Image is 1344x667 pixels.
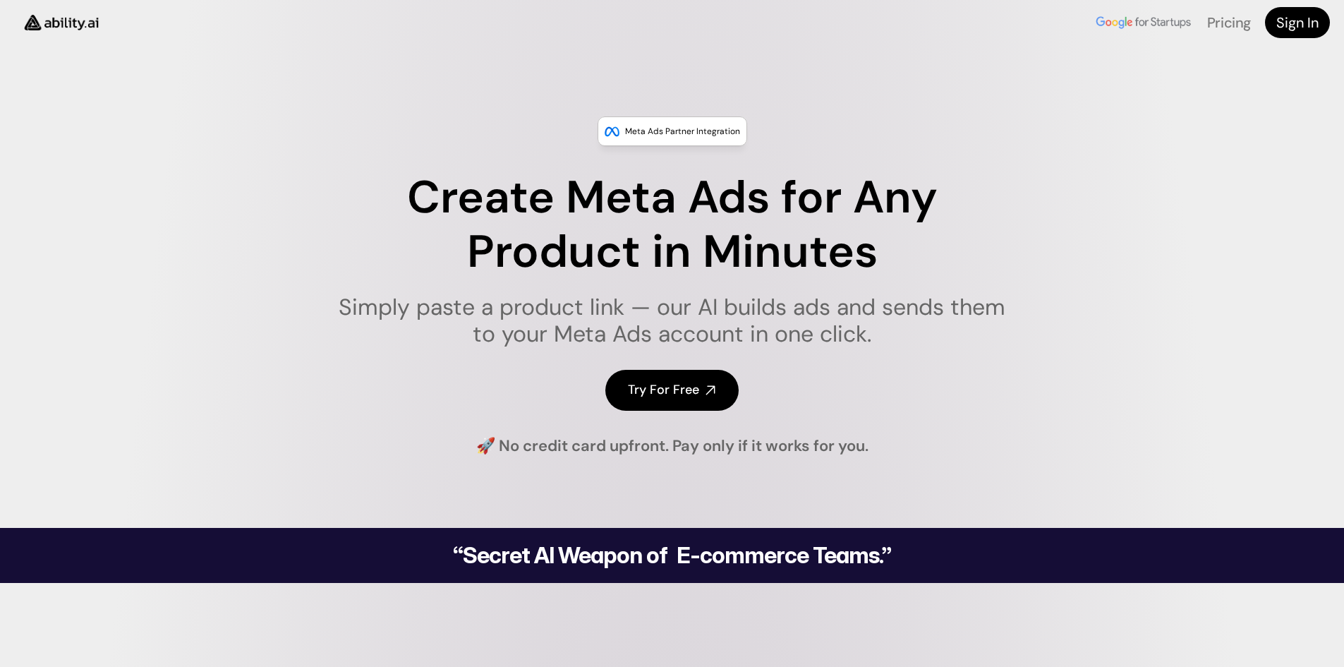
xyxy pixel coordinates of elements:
[628,381,699,399] h4: Try For Free
[605,370,739,410] a: Try For Free
[1276,13,1319,32] h4: Sign In
[329,171,1015,280] h1: Create Meta Ads for Any Product in Minutes
[625,124,740,138] p: Meta Ads Partner Integration
[476,435,868,457] h4: 🚀 No credit card upfront. Pay only if it works for you.
[329,294,1015,348] h1: Simply paste a product link — our AI builds ads and sends them to your Meta Ads account in one cl...
[1265,7,1330,38] a: Sign In
[417,544,928,567] h2: “Secret AI Weapon of E-commerce Teams.”
[1207,13,1251,32] a: Pricing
